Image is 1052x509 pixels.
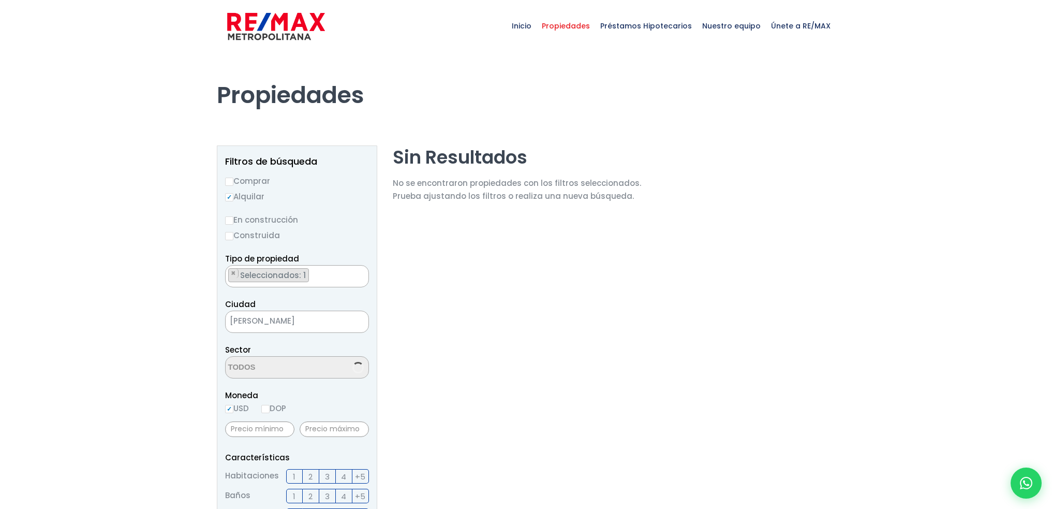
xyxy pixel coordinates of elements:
[225,174,369,187] label: Comprar
[766,10,836,41] span: Únete a RE/MAX
[507,10,537,41] span: Inicio
[261,402,286,415] label: DOP
[239,270,308,281] span: Seleccionados: 1
[393,146,641,169] h2: Sin Resultados
[353,317,358,327] span: ×
[697,10,766,41] span: Nuestro equipo
[226,266,231,288] textarea: Search
[228,268,309,282] li: TERRENO
[225,389,369,402] span: Moneda
[357,268,363,279] button: Remove all items
[226,314,343,328] span: CRISTÓBAL
[225,311,369,333] span: CRISTÓBAL
[537,10,595,41] span: Propiedades
[225,253,299,264] span: Tipo de propiedad
[225,232,233,240] input: Construida
[225,344,251,355] span: Sector
[227,11,325,42] img: remax-metropolitana-logo
[261,405,270,413] input: DOP
[293,490,295,503] span: 1
[358,269,363,278] span: ×
[308,490,313,503] span: 2
[225,216,233,225] input: En construcción
[325,490,330,503] span: 3
[308,470,313,483] span: 2
[225,421,294,437] input: Precio mínimo
[229,269,239,278] button: Remove item
[355,490,365,503] span: +5
[226,357,326,379] textarea: Search
[225,469,279,484] span: Habitaciones
[225,451,369,464] p: Características
[225,405,233,413] input: USD
[341,470,346,483] span: 4
[225,229,369,242] label: Construida
[225,402,249,415] label: USD
[343,314,358,330] button: Remove all items
[225,213,369,226] label: En construcción
[595,10,697,41] span: Préstamos Hipotecarios
[393,177,641,202] p: No se encontraron propiedades con los filtros seleccionados. Prueba ajustando los filtros o reali...
[231,269,236,278] span: ×
[225,190,369,203] label: Alquilar
[355,470,365,483] span: +5
[341,490,346,503] span: 4
[217,52,836,109] h1: Propiedades
[300,421,369,437] input: Precio máximo
[325,470,330,483] span: 3
[225,193,233,201] input: Alquilar
[225,156,369,167] h2: Filtros de búsqueda
[225,489,250,503] span: Baños
[293,470,295,483] span: 1
[225,299,256,310] span: Ciudad
[225,178,233,186] input: Comprar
